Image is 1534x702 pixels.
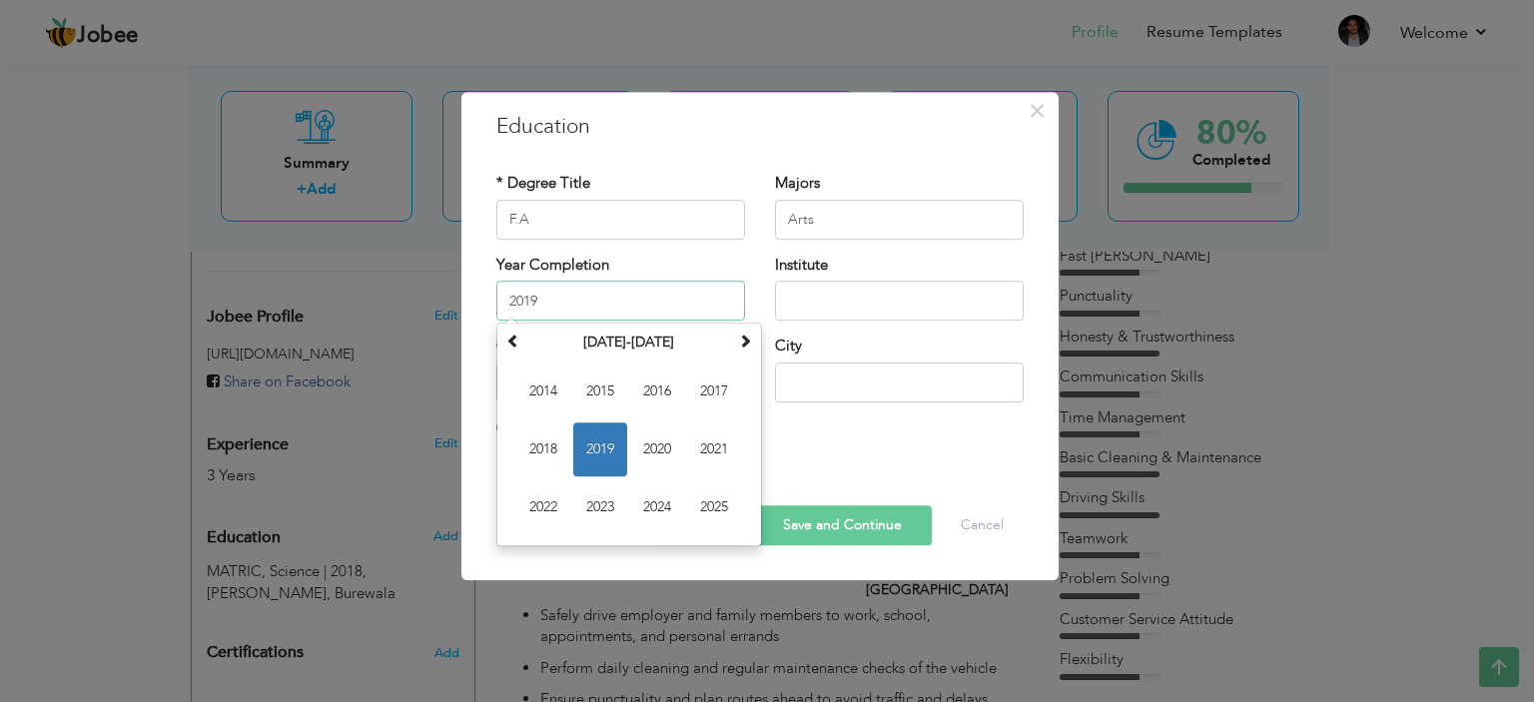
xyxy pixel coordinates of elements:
[775,255,828,276] label: Institute
[1022,95,1054,127] button: Close
[1029,93,1046,129] span: ×
[573,364,627,418] span: 2015
[525,328,733,357] th: Select Decade
[573,422,627,476] span: 2019
[630,480,684,534] span: 2024
[630,422,684,476] span: 2020
[687,422,741,476] span: 2021
[687,364,741,418] span: 2017
[753,505,932,545] button: Save and Continue
[775,173,820,194] label: Majors
[630,364,684,418] span: 2016
[207,517,459,604] div: Add your educational degree.
[496,173,590,194] label: * Degree Title
[496,255,609,276] label: Year Completion
[941,505,1024,545] button: Cancel
[506,334,520,348] span: Previous Decade
[775,336,802,356] label: City
[516,422,570,476] span: 2018
[738,334,752,348] span: Next Decade
[516,364,570,418] span: 2014
[496,112,1024,142] h3: Education
[573,480,627,534] span: 2023
[516,480,570,534] span: 2022
[687,480,741,534] span: 2025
